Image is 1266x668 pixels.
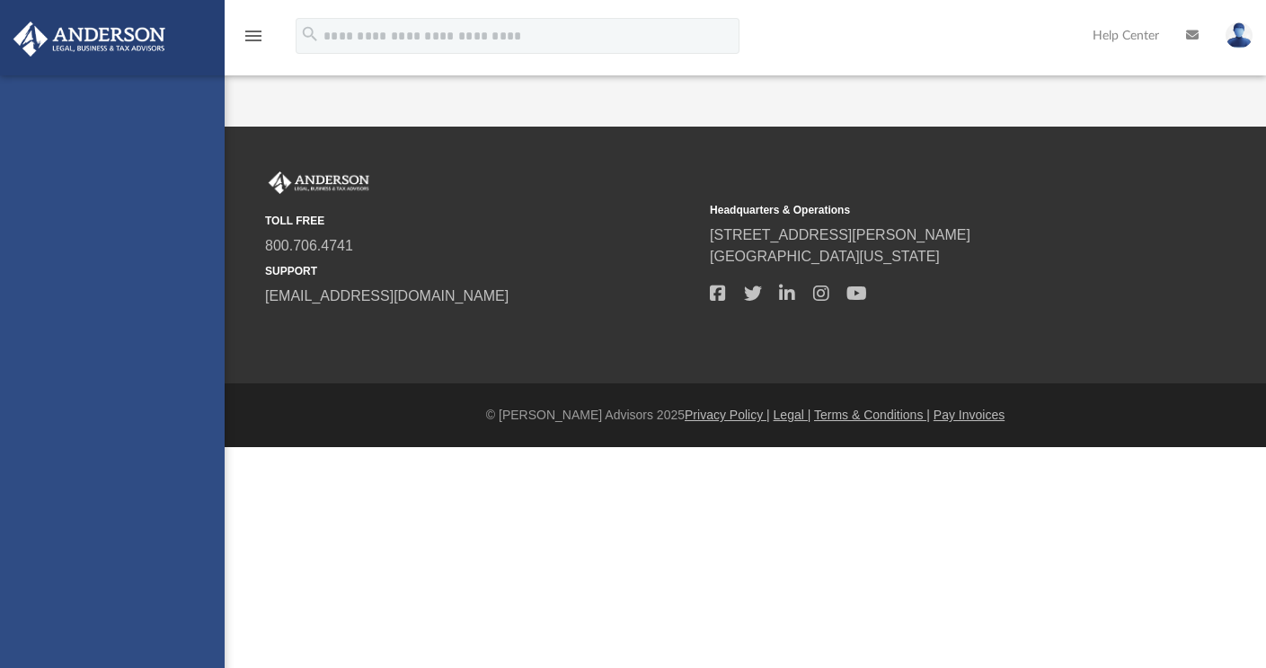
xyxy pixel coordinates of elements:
a: Pay Invoices [934,408,1005,422]
a: [GEOGRAPHIC_DATA][US_STATE] [710,249,940,264]
a: [STREET_ADDRESS][PERSON_NAME] [710,227,970,242]
a: 800.706.4741 [265,238,353,253]
small: Headquarters & Operations [710,202,1142,218]
i: menu [243,25,264,47]
small: SUPPORT [265,263,697,279]
img: User Pic [1226,22,1253,48]
img: Anderson Advisors Platinum Portal [265,171,373,195]
a: [EMAIL_ADDRESS][DOMAIN_NAME] [265,288,509,303]
small: TOLL FREE [265,213,697,229]
a: Legal | [774,408,811,422]
i: search [300,24,320,44]
img: Anderson Advisors Platinum Portal [8,22,171,57]
a: menu [243,34,264,47]
div: © [PERSON_NAME] Advisors 2025 [225,406,1266,425]
a: Terms & Conditions | [814,408,930,422]
a: Privacy Policy | [685,408,770,422]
